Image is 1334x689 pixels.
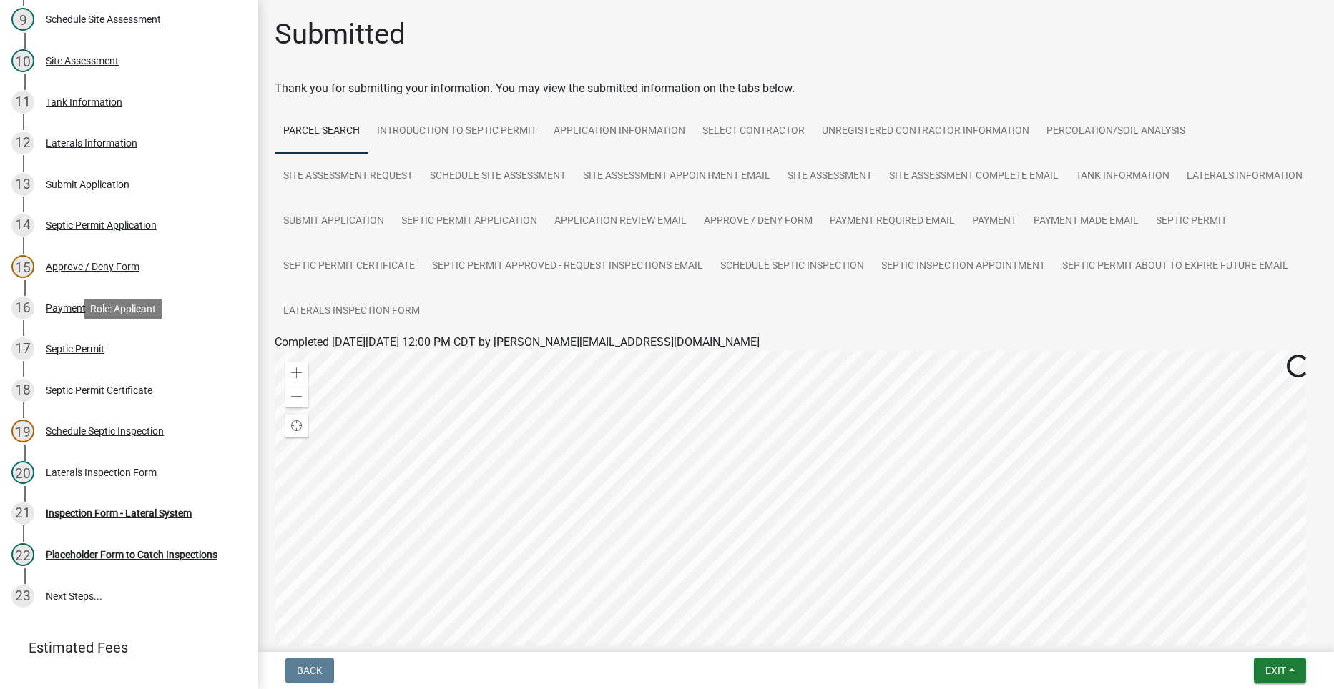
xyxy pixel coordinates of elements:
a: Approve / Deny Form [695,199,821,244]
div: Tank Information [46,97,122,107]
span: Back [297,665,323,676]
div: Find my location [285,415,308,437]
a: Schedule Septic Inspection [712,244,873,289]
div: 10 [11,49,34,72]
a: Select contractor [694,109,813,154]
span: Exit [1265,665,1286,676]
a: Parcel search [275,109,368,154]
div: Zoom out [285,385,308,407]
h1: Submitted [275,17,406,51]
a: Application review email [546,199,695,244]
a: Laterals Inspection Form [275,289,428,334]
a: Submit Application [275,199,393,244]
div: 14 [11,214,34,237]
div: Septic Permit Application [46,220,157,230]
a: Unregistered Contractor Information [813,109,1038,154]
div: 21 [11,502,34,525]
a: Payment [963,199,1025,244]
a: Payment Required Email [821,199,963,244]
a: Estimated Fees [11,633,235,662]
div: Approve / Deny Form [46,262,139,272]
div: 19 [11,420,34,442]
a: Percolation/Soil Analysis [1038,109,1194,154]
button: Exit [1254,658,1306,683]
div: 22 [11,543,34,566]
div: Payment [46,303,86,313]
a: Application Information [545,109,694,154]
div: Placeholder Form to Catch Inspections [46,550,217,560]
a: Tank Information [1067,154,1178,199]
a: Payment Made Email [1025,199,1147,244]
div: 17 [11,337,34,360]
div: 11 [11,91,34,114]
a: Septic Permit About to Expire Future Email [1054,244,1297,289]
div: Laterals Inspection Form [46,467,157,477]
div: 12 [11,132,34,154]
div: Zoom in [285,362,308,385]
a: Site Assessment Complete Email [881,154,1067,199]
a: Septic Permit Application [393,199,546,244]
div: Septic Permit [46,344,104,354]
div: 20 [11,461,34,484]
div: 16 [11,297,34,319]
div: 23 [11,585,34,608]
a: Septic Inspection Appointment [873,244,1054,289]
div: 13 [11,173,34,196]
a: Site Assessment Appointment Email [574,154,779,199]
div: Role: Applicant [84,299,162,319]
div: Septic Permit Certificate [46,385,152,395]
div: Schedule Septic Inspection [46,426,164,436]
div: Thank you for submitting your information. You may view the submitted information on the tabs below. [275,80,1317,97]
div: 9 [11,8,34,31]
div: Schedule Site Assessment [46,14,161,24]
div: Inspection Form - Lateral System [46,508,192,518]
a: Septic Permit Certificate [275,244,423,289]
a: Septic Permit [1147,199,1235,244]
a: Site Assessment Request [275,154,421,199]
a: Site Assessment [779,154,881,199]
div: 18 [11,379,34,402]
a: Introduction to Septic Permit [368,109,545,154]
div: Submit Application [46,179,129,189]
div: Laterals Information [46,138,137,148]
a: Septic Permit Approved - Request Inspections Email [423,244,712,289]
button: Back [285,658,334,683]
a: Schedule Site Assessment [421,154,574,199]
a: Laterals Information [1178,154,1311,199]
span: Completed [DATE][DATE] 12:00 PM CDT by [PERSON_NAME][EMAIL_ADDRESS][DOMAIN_NAME] [275,335,760,349]
div: Site Assessment [46,56,119,66]
div: 15 [11,255,34,278]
